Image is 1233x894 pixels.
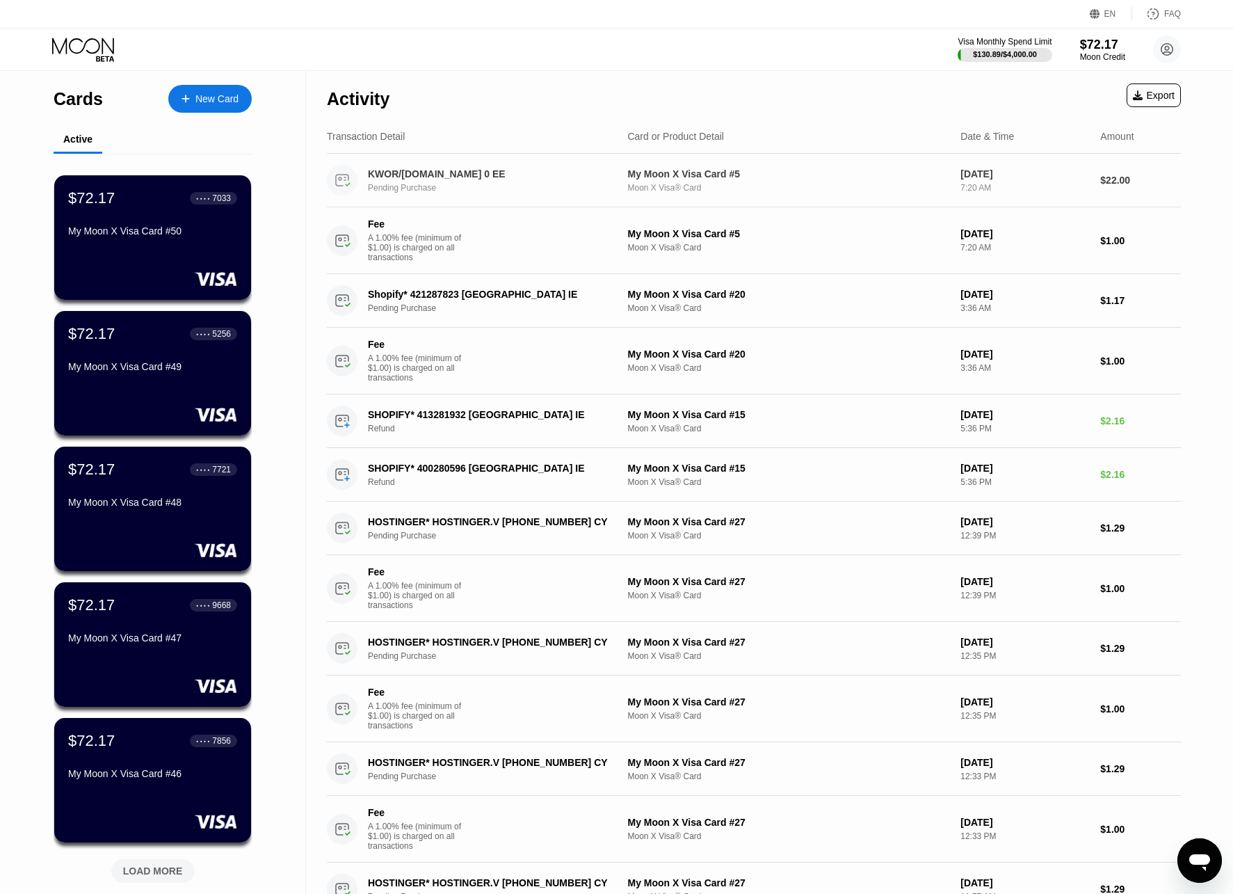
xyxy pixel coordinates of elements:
div: 5:36 PM [960,477,1089,487]
div: Moon X Visa® Card [627,651,949,661]
div: A 1.00% fee (minimum of $1.00) is charged on all transactions [368,822,472,851]
div: $1.00 [1100,583,1181,594]
div: [DATE] [960,757,1089,768]
div: 7856 [212,736,231,746]
div: 9668 [212,600,231,610]
div: Active [63,134,92,145]
div: $72.17 [68,461,115,479]
div: My Moon X Visa Card #27 [627,637,949,648]
div: [DATE] [960,289,1089,300]
div: [DATE] [960,877,1089,888]
div: 7:20 AM [960,183,1089,193]
div: Moon X Visa® Card [627,477,949,487]
div: A 1.00% fee (minimum of $1.00) is charged on all transactions [368,233,472,262]
div: SHOPIFY* 413281932 [GEOGRAPHIC_DATA] IE [368,409,611,420]
div: $2.16 [1100,469,1181,480]
div: Moon X Visa® Card [627,243,949,253]
iframe: Nút để khởi chạy cửa sổ nhắn tin [1177,838,1222,883]
div: My Moon X Visa Card #5 [627,228,949,239]
div: $72.17 [68,325,115,343]
div: My Moon X Visa Card #20 [627,289,949,300]
div: SHOPIFY* 413281932 [GEOGRAPHIC_DATA] IERefundMy Moon X Visa Card #15Moon X Visa® Card[DATE]5:36 P... [327,394,1181,448]
div: [DATE] [960,817,1089,828]
div: HOSTINGER* HOSTINGER.V [PHONE_NUMBER] CYPending PurchaseMy Moon X Visa Card #27Moon X Visa® Card[... [327,742,1181,796]
div: Pending Purchase [368,772,629,781]
div: Moon X Visa® Card [627,183,949,193]
div: [DATE] [960,576,1089,587]
div: My Moon X Visa Card #20 [627,349,949,360]
div: Fee [368,807,465,818]
div: Fee [368,339,465,350]
div: Moon X Visa® Card [627,831,949,841]
div: $72.17 [1080,38,1125,52]
div: My Moon X Visa Card #27 [627,696,949,708]
div: New Card [195,93,239,105]
div: Moon X Visa® Card [627,363,949,373]
div: SHOPIFY* 400280596 [GEOGRAPHIC_DATA] IERefundMy Moon X Visa Card #15Moon X Visa® Card[DATE]5:36 P... [327,448,1181,502]
div: Cards [54,89,103,109]
div: Transaction Detail [327,131,405,142]
div: [DATE] [960,228,1089,239]
div: 7721 [212,465,231,474]
div: HOSTINGER* HOSTINGER.V [PHONE_NUMBER] CY [368,637,611,648]
div: Moon X Visa® Card [627,711,949,721]
div: My Moon X Visa Card #27 [627,576,949,587]
div: 12:35 PM [960,651,1089,661]
div: HOSTINGER* HOSTINGER.V [PHONE_NUMBER] CY [368,757,611,768]
div: [DATE] [960,516,1089,527]
div: $1.00 [1100,824,1181,835]
div: 7:20 AM [960,243,1089,253]
div: My Moon X Visa Card #49 [68,361,237,372]
div: ● ● ● ● [196,603,210,607]
div: HOSTINGER* HOSTINGER.V [PHONE_NUMBER] CY [368,516,611,527]
div: Pending Purchase [368,531,629,541]
div: FeeA 1.00% fee (minimum of $1.00) is charged on all transactionsMy Moon X Visa Card #20Moon X Vis... [327,328,1181,394]
div: ● ● ● ● [196,332,210,336]
div: EN [1090,7,1132,21]
div: [DATE] [960,696,1089,708]
div: $1.00 [1100,356,1181,367]
div: 3:36 AM [960,303,1089,313]
div: SHOPIFY* 400280596 [GEOGRAPHIC_DATA] IE [368,463,611,474]
div: 12:39 PM [960,531,1089,541]
div: Shopify* 421287823 [GEOGRAPHIC_DATA] IEPending PurchaseMy Moon X Visa Card #20Moon X Visa® Card[D... [327,274,1181,328]
div: 5256 [212,329,231,339]
div: Card or Product Detail [627,131,724,142]
div: $1.29 [1100,522,1181,534]
div: $72.17● ● ● ●9668My Moon X Visa Card #47 [54,582,251,707]
div: FeeA 1.00% fee (minimum of $1.00) is charged on all transactionsMy Moon X Visa Card #5Moon X Visa... [327,207,1181,274]
div: Export [1127,83,1181,107]
div: Moon X Visa® Card [627,303,949,313]
div: $22.00 [1100,175,1181,186]
div: 5:36 PM [960,424,1089,433]
div: Export [1133,90,1175,101]
div: 12:39 PM [960,591,1089,600]
div: My Moon X Visa Card #27 [627,877,949,888]
div: Refund [368,424,629,433]
div: Amount [1100,131,1134,142]
div: My Moon X Visa Card #48 [68,497,237,508]
div: KWOR/[DOMAIN_NAME] 0 EE [368,168,611,179]
div: HOSTINGER* HOSTINGER.V [PHONE_NUMBER] CYPending PurchaseMy Moon X Visa Card #27Moon X Visa® Card[... [327,502,1181,555]
div: $72.17● ● ● ●7721My Moon X Visa Card #48 [54,447,251,571]
div: My Moon X Visa Card #50 [68,225,237,237]
div: A 1.00% fee (minimum of $1.00) is charged on all transactions [368,581,472,610]
div: My Moon X Visa Card #15 [627,463,949,474]
div: A 1.00% fee (minimum of $1.00) is charged on all transactions [368,353,472,383]
div: LOAD MORE [123,865,183,877]
div: Pending Purchase [368,183,629,193]
div: $130.89 / $4,000.00 [973,50,1037,58]
div: My Moon X Visa Card #5 [627,168,949,179]
div: ● ● ● ● [196,739,210,743]
div: Moon Credit [1080,52,1125,62]
div: Visa Monthly Spend Limit$130.89/$4,000.00 [958,37,1051,62]
div: Moon X Visa® Card [627,531,949,541]
div: HOSTINGER* HOSTINGER.V [PHONE_NUMBER] CY [368,877,611,888]
div: [DATE] [960,349,1089,360]
div: 3:36 AM [960,363,1089,373]
div: $1.29 [1100,643,1181,654]
div: $1.29 [1100,763,1181,774]
div: $2.16 [1100,415,1181,426]
div: My Moon X Visa Card #27 [627,817,949,828]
